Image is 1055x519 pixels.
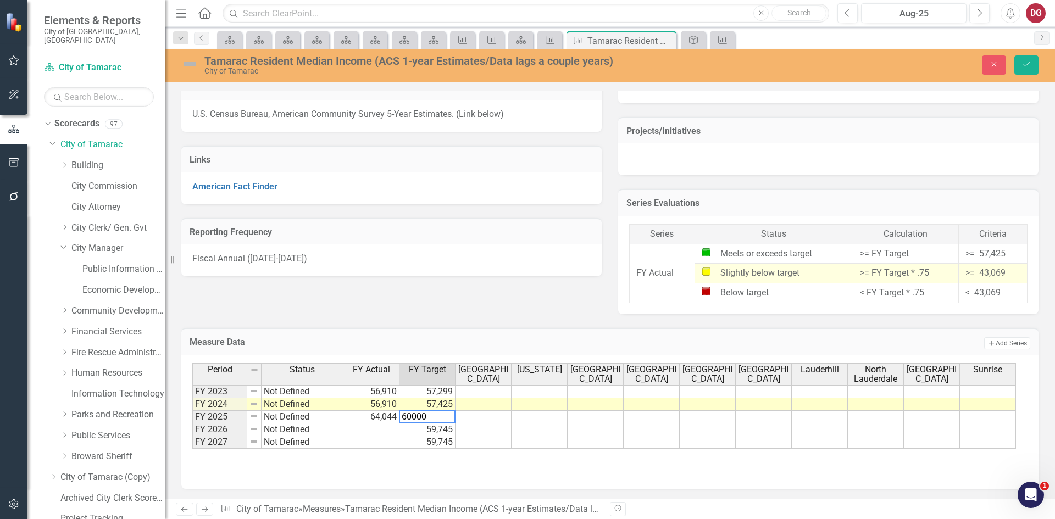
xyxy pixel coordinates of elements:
[682,365,733,384] span: [GEOGRAPHIC_DATA]
[853,224,958,244] th: Calculation
[702,248,710,256] img: Meets or exceeds target
[82,263,165,276] a: Public Information Office
[54,118,99,130] a: Scorecards
[192,398,247,411] td: FY 2024
[249,387,258,395] img: 8DAGhfEEPCf229AAAAAElFTkSuQmCC
[290,365,315,375] span: Status
[850,365,901,384] span: North Lauderdale
[702,248,846,260] div: Meets or exceeds target
[223,4,829,23] input: Search ClearPoint...
[738,365,789,384] span: [GEOGRAPHIC_DATA]
[60,492,165,505] a: Archived City Clerk Scorecard
[959,224,1028,244] th: Criteria
[249,437,258,446] img: 8DAGhfEEPCf229AAAAAElFTkSuQmCC
[71,201,165,214] a: City Attorney
[801,365,839,375] span: Lauderhill
[702,267,710,276] img: Slightly below target
[626,365,677,384] span: [GEOGRAPHIC_DATA]
[5,12,25,32] img: ClearPoint Strategy
[208,365,232,375] span: Period
[44,27,154,45] small: City of [GEOGRAPHIC_DATA], [GEOGRAPHIC_DATA]
[44,87,154,107] input: Search Below...
[517,365,562,375] span: [US_STATE]
[190,155,593,165] h3: Links
[192,423,247,436] td: FY 2026
[44,62,154,74] a: City of Tamarac
[399,398,456,411] td: 57,425
[236,504,298,514] a: City of Tamarac
[630,244,695,303] td: FY Actual
[626,126,1030,136] h3: Projects/Initiatives
[249,412,258,421] img: 8DAGhfEEPCf229AAAAAElFTkSuQmCC
[303,504,341,514] a: Measures
[853,264,958,283] td: >= FY Target * .75
[71,180,165,193] a: City Commission
[702,287,846,299] div: Below target
[1026,3,1046,23] button: DG
[409,365,446,375] span: FY Target
[250,365,259,374] img: 8DAGhfEEPCf229AAAAAElFTkSuQmCC
[630,224,695,244] th: Series
[71,409,165,421] a: Parks and Recreation
[399,436,456,449] td: 59,745
[262,411,343,423] td: Not Defined
[702,287,710,295] img: Below target
[82,284,165,297] a: Economic Development
[262,385,343,398] td: Not Defined
[71,347,165,359] a: Fire Rescue Administration
[959,244,1028,264] td: >= 57,425
[71,305,165,317] a: Community Development
[906,365,957,384] span: [GEOGRAPHIC_DATA]
[343,411,399,423] td: 64,044
[787,8,811,17] span: Search
[702,267,846,280] div: Slightly below target
[853,283,958,303] td: < FY Target * .75
[181,55,199,73] img: Not Defined
[192,436,247,449] td: FY 2027
[861,3,967,23] button: Aug-25
[399,385,456,398] td: 57,299
[853,244,958,264] td: >= FY Target
[181,244,602,276] div: Fiscal Annual ([DATE]-[DATE])
[44,14,154,27] span: Elements & Reports
[204,55,662,67] div: Tamarac Resident Median Income (ACS 1-year Estimates/Data lags a couple years)
[399,423,456,436] td: 59,745
[220,503,602,516] div: » »
[71,242,165,255] a: City Manager
[190,83,593,93] h3: Data Source
[249,399,258,408] img: 8DAGhfEEPCf229AAAAAElFTkSuQmCC
[192,109,504,119] span: U.S. Census Bureau, American Community Survey 5-Year Estimates. (Link below)
[1018,482,1044,508] iframe: Intercom live chat
[71,159,165,172] a: Building
[345,504,668,514] div: Tamarac Resident Median Income (ACS 1-year Estimates/Data lags a couple years)
[959,264,1028,283] td: >= 43,069
[343,385,399,398] td: 56,910
[249,425,258,433] img: 8DAGhfEEPCf229AAAAAElFTkSuQmCC
[192,385,247,398] td: FY 2023
[771,5,826,21] button: Search
[105,119,123,129] div: 97
[60,471,165,484] a: City of Tamarac (Copy)
[353,365,390,375] span: FY Actual
[865,7,963,20] div: Aug-25
[192,181,277,192] a: American Fact Finder
[695,224,853,244] th: Status
[626,198,1030,208] h3: Series Evaluations
[458,365,509,384] span: [GEOGRAPHIC_DATA]
[204,67,662,75] div: City of Tamarac
[190,337,647,347] h3: Measure Data
[71,450,165,463] a: Broward Sheriff
[71,429,165,442] a: Public Services
[71,222,165,235] a: City Clerk/ Gen. Gvt
[973,365,1002,375] span: Sunrise
[71,388,165,400] a: Information Technology
[262,398,343,411] td: Not Defined
[570,365,621,384] span: [GEOGRAPHIC_DATA]
[984,337,1030,349] button: Add Series
[587,34,674,48] div: Tamarac Resident Median Income (ACS 1-year Estimates/Data lags a couple years)
[262,436,343,449] td: Not Defined
[262,423,343,436] td: Not Defined
[959,283,1028,303] td: < 43,069
[190,227,593,237] h3: Reporting Frequency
